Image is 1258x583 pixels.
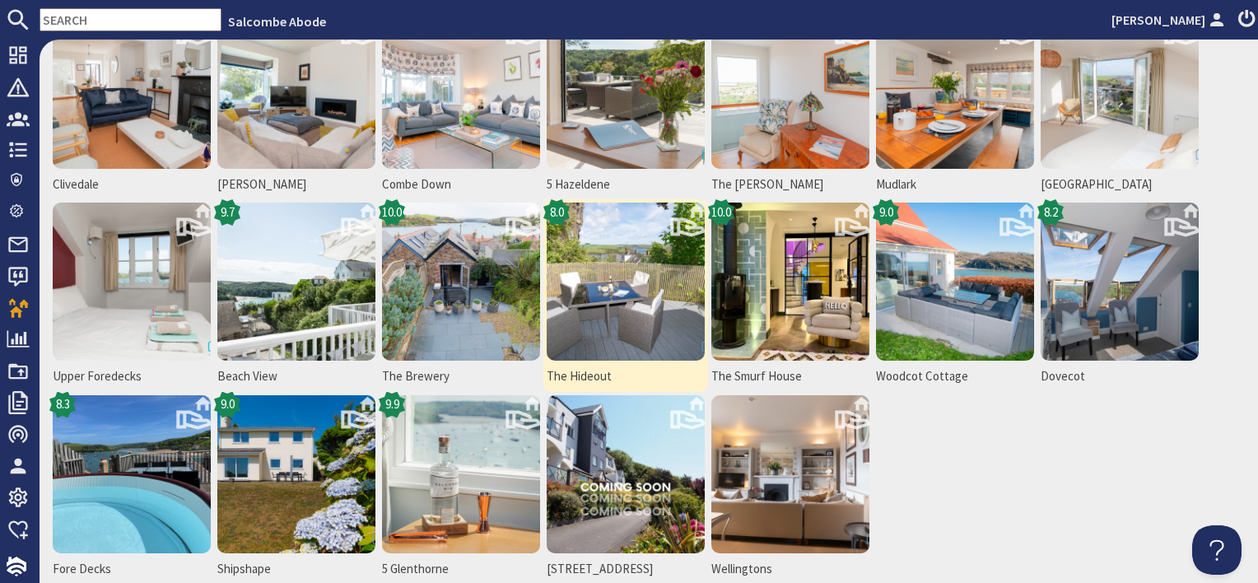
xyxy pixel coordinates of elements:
span: Beach View [217,367,375,386]
a: The Smurf House10.0 [708,199,873,392]
img: Beach View's icon [217,203,375,361]
img: Dovecot's icon [1041,203,1199,361]
img: 5 Glenthorne's icon [382,395,540,553]
span: Shipshape [217,560,375,579]
img: Combe Down's icon [382,11,540,169]
a: [PERSON_NAME] [1111,10,1228,30]
img: 15 St Elmo Court's icon [547,395,705,553]
span: Dovecot [1041,367,1199,386]
img: The Hideout 's icon [547,203,705,361]
img: Clivedale 's icon [53,11,211,169]
img: Beacon House 's icon [1041,11,1199,169]
img: Mudlark's icon [876,11,1034,169]
a: Salcombe Abode [228,13,326,30]
img: Wellingtons 's icon [711,395,869,553]
a: [PERSON_NAME]8.0 [214,7,379,200]
img: Shipshape's icon [217,395,375,553]
span: 8.2 [1044,203,1058,222]
span: 10.0 [382,203,402,222]
img: Upper Foredecks's icon [53,203,211,361]
a: The Brewery10.0 [379,199,543,392]
a: The [PERSON_NAME]9.0 [708,7,873,200]
img: Woodcot Cottage 's icon [876,203,1034,361]
span: 10.0 [711,203,731,222]
span: Clivedale [53,175,211,194]
a: 5 Hazeldene9.1 [543,7,708,200]
span: Upper Foredecks [53,367,211,386]
a: Clivedale9.0 [49,7,214,200]
a: Woodcot Cottage9.0 [873,199,1037,392]
span: Mudlark [876,175,1034,194]
span: 5 Hazeldene [547,175,705,194]
span: 9.9 [385,395,399,414]
a: Combe Down9.7 [379,7,543,200]
span: Combe Down [382,175,540,194]
a: Mudlark9.0 [873,7,1037,200]
span: 5 Glenthorne [382,560,540,579]
img: Alma Villa's icon [217,11,375,169]
img: The Brewery's icon [382,203,540,361]
img: The Smurf House 's icon [711,203,869,361]
a: Beach View9.7 [214,199,379,392]
img: Fore Decks's icon [53,395,211,553]
span: Woodcot Cottage [876,367,1034,386]
span: Fore Decks [53,560,211,579]
span: 9.0 [879,203,893,222]
span: [PERSON_NAME] [217,175,375,194]
iframe: Toggle Customer Support [1192,525,1242,575]
span: The Smurf House [711,367,869,386]
input: SEARCH [40,8,221,31]
span: [STREET_ADDRESS] [547,560,705,579]
img: 5 Hazeldene's icon [547,11,705,169]
span: 9.7 [221,203,235,222]
img: staytech_i_w-64f4e8e9ee0a9c174fd5317b4b171b261742d2d393467e5bdba4413f4f884c10.svg [7,557,26,576]
span: The Hideout [547,367,705,386]
span: 9.0 [221,395,235,414]
span: 8.3 [56,395,70,414]
a: The Hideout8.0 [543,199,708,392]
span: The [PERSON_NAME] [711,175,869,194]
span: [GEOGRAPHIC_DATA] [1041,175,1199,194]
span: Wellingtons [711,560,869,579]
a: [GEOGRAPHIC_DATA]9.5 [1037,7,1202,200]
img: The Holt's icon [711,11,869,169]
span: 8.0 [550,203,564,222]
a: Dovecot8.2 [1037,199,1202,392]
span: The Brewery [382,367,540,386]
a: Upper Foredecks [49,199,214,392]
